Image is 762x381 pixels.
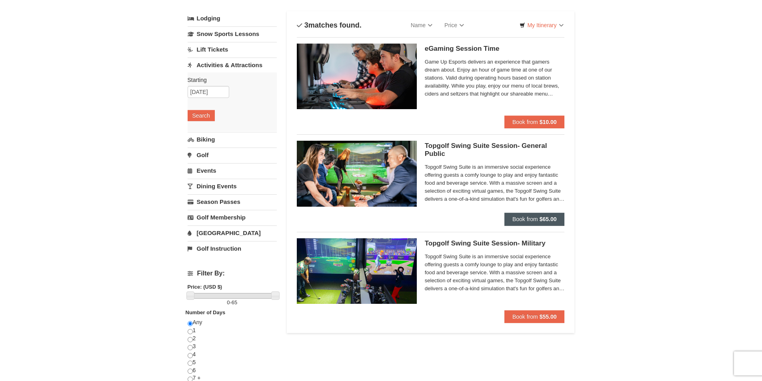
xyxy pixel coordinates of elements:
img: 19664770-40-fe46a84b.jpg [297,238,417,304]
span: Game Up Esports delivers an experience that gamers dream about. Enjoy an hour of game time at one... [425,58,565,98]
span: Book from [512,216,538,222]
span: 0 [227,299,230,305]
strong: $55.00 [540,313,557,320]
h5: eGaming Session Time [425,45,565,53]
button: Book from $65.00 [504,213,565,225]
strong: $65.00 [540,216,557,222]
h5: Topgolf Swing Suite Session- General Public [425,142,565,158]
a: Season Passes [188,194,277,209]
a: Lift Tickets [188,42,277,57]
span: 65 [232,299,237,305]
img: 19664770-34-0b975b5b.jpg [297,44,417,109]
a: Dining Events [188,179,277,193]
label: - [188,299,277,307]
h4: matches found. [297,21,362,29]
a: Golf Membership [188,210,277,225]
a: Price [438,17,470,33]
span: Book from [512,313,538,320]
a: Golf Instruction [188,241,277,256]
span: Topgolf Swing Suite is an immersive social experience offering guests a comfy lounge to play and ... [425,163,565,203]
a: Name [405,17,438,33]
a: Golf [188,148,277,162]
strong: Number of Days [186,309,226,315]
label: Starting [188,76,271,84]
strong: $10.00 [540,119,557,125]
span: 3 [304,21,308,29]
img: 19664770-17-d333e4c3.jpg [297,141,417,206]
strong: Price: (USD $) [188,284,222,290]
a: [GEOGRAPHIC_DATA] [188,225,277,240]
a: My Itinerary [514,19,568,31]
a: Activities & Attractions [188,58,277,72]
a: Snow Sports Lessons [188,26,277,41]
button: Search [188,110,215,121]
span: Topgolf Swing Suite is an immersive social experience offering guests a comfy lounge to play and ... [425,253,565,293]
span: Book from [512,119,538,125]
button: Book from $10.00 [504,116,565,128]
button: Book from $55.00 [504,310,565,323]
h4: Filter By: [188,270,277,277]
a: Biking [188,132,277,147]
a: Lodging [188,11,277,26]
a: Events [188,163,277,178]
h5: Topgolf Swing Suite Session- Military [425,239,565,247]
